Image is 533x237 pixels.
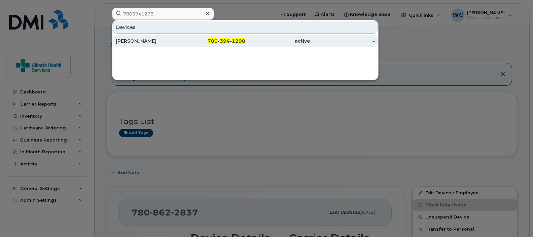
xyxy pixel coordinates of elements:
div: - - [181,38,246,44]
div: active [245,38,310,44]
div: - [310,38,375,44]
a: [PERSON_NAME]780-394-1298active- [113,35,378,47]
span: 780 [208,38,218,44]
span: 394 [220,38,230,44]
div: [PERSON_NAME] [116,38,181,44]
div: Devices [113,21,378,34]
span: 1298 [232,38,245,44]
